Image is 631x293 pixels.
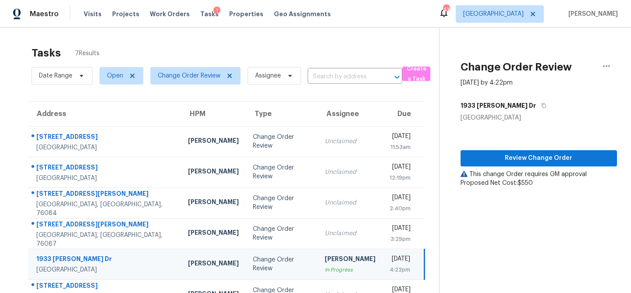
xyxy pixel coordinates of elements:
span: Create a Task [407,64,426,84]
span: Open [107,71,123,80]
div: Change Order Review [253,194,310,212]
div: 2:40pm [390,204,411,213]
div: [PERSON_NAME] [188,136,239,147]
div: [DATE] [390,224,411,235]
div: [GEOGRAPHIC_DATA] [36,143,174,152]
div: [STREET_ADDRESS][PERSON_NAME] [36,189,174,200]
div: Change Order Review [253,225,310,242]
div: [PERSON_NAME] [325,254,376,265]
div: [GEOGRAPHIC_DATA], [GEOGRAPHIC_DATA], 76087 [36,231,174,248]
div: Change Order Review [253,133,310,150]
button: Create a Task [402,67,430,81]
div: 3:29pm [390,235,411,244]
span: Properties [229,10,263,18]
div: In Progress [325,265,376,274]
div: [STREET_ADDRESS][PERSON_NAME] [36,220,174,231]
div: Unclaimed [325,198,376,207]
div: 12:19pm [390,173,411,182]
span: Change Order Review [158,71,220,80]
div: [PERSON_NAME] [188,259,239,270]
span: Projects [112,10,139,18]
span: Review Change Order [468,153,610,164]
button: Copy Address [536,98,548,113]
th: Type [246,102,317,126]
div: Change Order Review [253,163,310,181]
span: 7 Results [75,49,99,58]
div: 43 [443,5,449,14]
div: Unclaimed [325,137,376,146]
h2: Change Order Review [461,63,572,71]
div: Proposed Net Cost: $550 [461,179,617,187]
span: [GEOGRAPHIC_DATA] [463,10,524,18]
div: 11:53am [390,143,411,152]
span: Work Orders [150,10,190,18]
div: [PERSON_NAME] [188,228,239,239]
span: Assignee [255,71,281,80]
div: 1933 [PERSON_NAME] Dr [36,254,174,265]
div: [STREET_ADDRESS] [36,281,174,292]
div: [STREET_ADDRESS] [36,132,174,143]
h5: 1933 [PERSON_NAME] Dr [461,101,536,110]
div: 1 [213,7,220,15]
div: 4:22pm [390,265,410,274]
th: HPM [181,102,246,126]
h2: Tasks [32,49,61,57]
span: Date Range [39,71,72,80]
th: Due [383,102,425,126]
input: Search by address [308,70,378,84]
div: Change Order Review [253,255,310,273]
div: [PERSON_NAME] [188,167,239,178]
div: [DATE] [390,254,410,265]
div: Unclaimed [325,229,376,238]
div: [GEOGRAPHIC_DATA], [GEOGRAPHIC_DATA], 76084 [36,200,174,218]
span: [PERSON_NAME] [565,10,618,18]
th: Address [28,102,181,126]
div: [DATE] [390,132,411,143]
div: Unclaimed [325,168,376,177]
span: Maestro [30,10,59,18]
div: [GEOGRAPHIC_DATA] [36,265,174,274]
span: Visits [84,10,102,18]
div: [STREET_ADDRESS] [36,163,174,174]
div: [DATE] [390,193,411,204]
div: [DATE] [390,162,411,173]
div: [GEOGRAPHIC_DATA] [461,113,617,122]
div: [PERSON_NAME] [188,198,239,208]
div: [GEOGRAPHIC_DATA] [36,174,174,183]
span: Geo Assignments [274,10,331,18]
div: This change Order requires GM approval [461,170,617,179]
span: Tasks [200,11,219,17]
div: [DATE] by 4:22pm [461,78,513,87]
button: Review Change Order [461,150,617,166]
button: Open [391,71,403,83]
th: Assignee [318,102,383,126]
